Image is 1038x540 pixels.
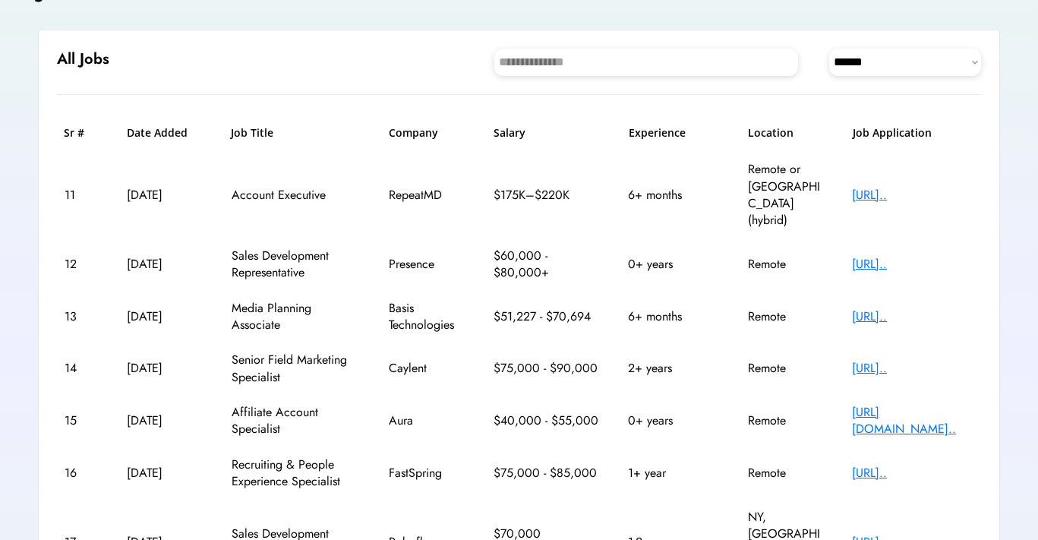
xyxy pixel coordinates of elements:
div: Aura [389,412,465,429]
div: [DATE] [127,412,203,429]
div: 11 [65,187,99,204]
div: $40,000 - $55,000 [494,412,600,429]
div: Presence [389,256,465,273]
div: [DATE] [127,308,203,325]
div: 12 [65,256,99,273]
h6: All Jobs [57,49,109,70]
div: Senior Field Marketing Specialist [232,352,361,386]
div: Caylent [389,360,465,377]
div: Remote [748,412,824,429]
div: $51,227 - $70,694 [494,308,600,325]
div: 6+ months [628,308,719,325]
div: Media Planning Associate [232,300,361,334]
div: Remote or [GEOGRAPHIC_DATA] (hybrid) [748,161,824,229]
div: Sales Development Representative [232,248,361,282]
div: [DATE] [127,187,203,204]
div: [URL].. [852,360,973,377]
div: 16 [65,465,99,482]
div: Recruiting & People Experience Specialist [232,456,361,491]
div: Remote [748,360,824,377]
div: 6+ months [628,187,719,204]
h6: Company [389,125,465,141]
h6: Location [748,125,824,141]
h6: Job Application [853,125,974,141]
h6: Experience [629,125,720,141]
div: Remote [748,465,824,482]
div: [DATE] [127,360,203,377]
h6: Salary [494,125,600,141]
div: 14 [65,360,99,377]
h6: Date Added [127,125,203,141]
div: 1+ year [628,465,719,482]
h6: Sr # [64,125,98,141]
div: [DATE] [127,465,203,482]
div: Remote [748,308,824,325]
div: Remote [748,256,824,273]
div: $75,000 - $90,000 [494,360,600,377]
div: 2+ years [628,360,719,377]
div: 0+ years [628,412,719,429]
h6: Job Title [231,125,273,141]
div: 13 [65,308,99,325]
div: [URL].. [852,187,973,204]
div: RepeatMD [389,187,465,204]
div: [URL].. [852,308,973,325]
div: Affiliate Account Specialist [232,404,361,438]
div: [URL][DOMAIN_NAME].. [852,404,973,438]
div: 15 [65,412,99,429]
div: FastSpring [389,465,465,482]
div: $75,000 - $85,000 [494,465,600,482]
div: [URL].. [852,256,973,273]
div: 0+ years [628,256,719,273]
div: Account Executive [232,187,361,204]
div: Basis Technologies [389,300,465,334]
div: [DATE] [127,256,203,273]
div: $175K–$220K [494,187,600,204]
div: $60,000 - $80,000+ [494,248,600,282]
div: [URL].. [852,465,973,482]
